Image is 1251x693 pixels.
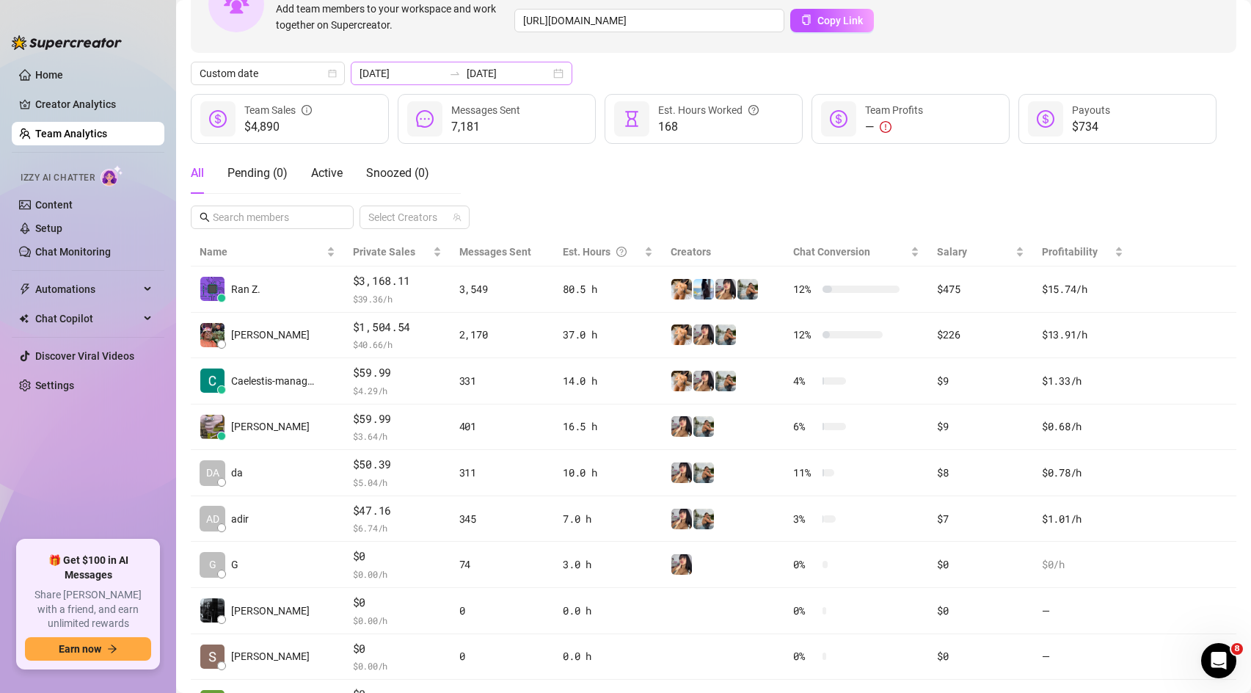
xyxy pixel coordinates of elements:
img: SivanSecret [693,416,714,437]
img: Shalva [671,279,692,300]
span: swap-right [449,68,461,79]
img: Chat Copilot [19,313,29,324]
img: Elay Amram [200,323,225,347]
span: hourglass [623,110,641,128]
a: Settings [35,380,74,391]
span: $59.99 [353,364,442,382]
span: $ 5.04 /h [353,475,442,490]
div: 0 [459,603,545,619]
div: $0 [937,603,1024,619]
img: Babydanix [693,324,714,345]
div: $1.01 /h [1042,511,1123,527]
img: Babydanix [715,279,736,300]
span: 🎁 Get $100 in AI Messages [25,554,151,582]
img: Shalva [671,371,692,391]
span: 168 [658,118,759,136]
span: exclamation-circle [880,121,891,133]
span: Private Sales [353,246,415,258]
div: Pending ( 0 ) [227,164,288,182]
button: Copy Link [790,9,874,32]
span: Chat Copilot [35,307,139,330]
div: Est. Hours [563,244,641,260]
span: 0 % [793,556,817,573]
span: $ 4.29 /h [353,383,442,398]
span: Active [311,166,343,180]
span: Payouts [1072,104,1110,116]
th: Name [191,238,344,266]
a: Discover Viral Videos [35,350,134,362]
span: 11 % [793,465,817,481]
span: G [209,556,216,573]
span: search [200,212,210,222]
div: $0 /h [1042,556,1123,573]
span: Team Profits [865,104,923,116]
input: Start date [360,65,443,81]
a: Setup [35,222,62,234]
div: $226 [937,327,1024,343]
div: $1.33 /h [1042,373,1123,389]
div: 7.0 h [563,511,653,527]
img: Babydanix [671,416,692,437]
div: $8 [937,465,1024,481]
span: message [416,110,434,128]
img: Sergey Shoustin [200,415,225,439]
span: question-circle [616,244,627,260]
span: calendar [328,69,337,78]
div: 0.0 h [563,648,653,664]
span: [PERSON_NAME] [231,648,310,664]
div: Est. Hours Worked [658,102,759,118]
div: 345 [459,511,545,527]
span: 4 % [793,373,817,389]
img: Babydanix [671,554,692,575]
div: 0 [459,648,545,664]
span: to [449,68,461,79]
img: Shalva_ruso_vip [693,279,714,300]
span: 3 % [793,511,817,527]
img: Babydanix [671,509,692,529]
div: $13.91 /h [1042,327,1123,343]
span: $ 40.66 /h [353,337,442,352]
a: Chat Monitoring [35,246,111,258]
span: Izzy AI Chatter [21,171,95,185]
input: End date [467,65,550,81]
span: [PERSON_NAME] [231,327,310,343]
img: AI Chatter [101,165,123,186]
div: 401 [459,418,545,435]
span: $ 39.36 /h [353,291,442,306]
span: 8 [1231,643,1243,655]
div: $475 [937,281,1024,297]
span: Caelestis-manag… [231,373,314,389]
span: 0 % [793,603,817,619]
span: Profitability [1042,246,1098,258]
div: 2,170 [459,327,545,343]
iframe: Intercom live chat [1201,643,1236,678]
div: $0 [937,648,1024,664]
span: Chat Conversion [793,246,870,258]
div: All [191,164,204,182]
span: info-circle [302,102,312,118]
span: $0 [353,548,442,565]
img: SivanSecret [737,279,758,300]
a: Creator Analytics [35,92,153,116]
span: $ 0.00 /h [353,567,442,581]
span: Messages Sent [451,104,520,116]
span: DA [206,465,219,481]
span: arrow-right [107,644,117,654]
img: SivanSecret [693,509,714,529]
input: Search members [213,209,333,225]
img: Shalva [671,324,692,345]
span: [PERSON_NAME] [231,603,310,619]
span: Earn now [59,643,101,655]
div: $9 [937,373,1024,389]
span: $4,890 [244,118,312,136]
span: $3,168.11 [353,272,442,290]
span: da [231,465,243,481]
span: question-circle [748,102,759,118]
div: 331 [459,373,545,389]
span: $ 3.64 /h [353,429,442,443]
img: SivanSecret [715,324,736,345]
div: $7 [937,511,1024,527]
div: $9 [937,418,1024,435]
span: 0 % [793,648,817,664]
a: Team Analytics [35,128,107,139]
